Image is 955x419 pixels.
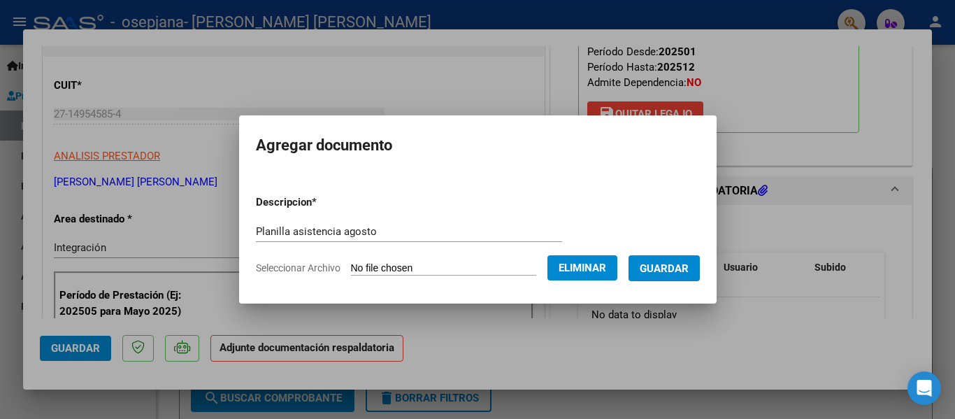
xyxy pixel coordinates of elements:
div: Open Intercom Messenger [907,371,941,405]
span: Guardar [640,262,689,275]
span: Seleccionar Archivo [256,262,340,274]
button: Guardar [629,255,700,281]
span: Eliminar [559,262,606,274]
h2: Agregar documento [256,132,700,159]
button: Eliminar [547,255,617,280]
p: Descripcion [256,194,389,211]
